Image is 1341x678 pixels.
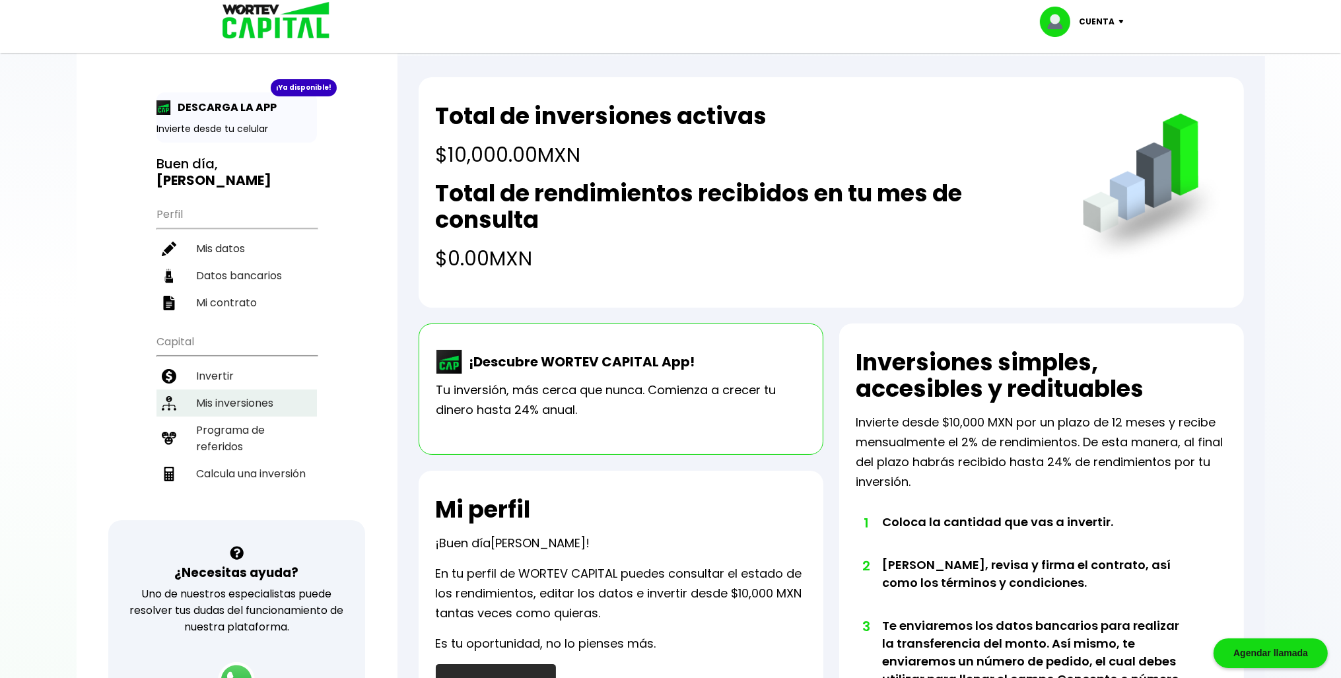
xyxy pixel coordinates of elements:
div: ¡Ya disponible! [271,79,337,96]
span: 3 [863,617,870,636]
h3: ¿Necesitas ayuda? [174,563,298,582]
a: Calcula una inversión [156,460,317,487]
p: Tu inversión, más cerca que nunca. Comienza a crecer tu dinero hasta 24% anual. [436,380,806,420]
p: ¡Descubre WORTEV CAPITAL App! [463,352,695,372]
a: Invertir [156,362,317,390]
span: [PERSON_NAME] [491,535,586,551]
img: wortev-capital-app-icon [436,350,463,374]
div: Agendar llamada [1214,638,1328,668]
h2: Inversiones simples, accesibles y redituables [856,349,1227,402]
img: invertir-icon.b3b967d7.svg [162,369,176,384]
img: inversiones-icon.6695dc30.svg [162,396,176,411]
h4: $0.00 MXN [436,244,1056,273]
a: Mi contrato [156,289,317,316]
ul: Capital [156,327,317,520]
p: Uno de nuestros especialistas puede resolver tus dudas del funcionamiento de nuestra plataforma. [125,586,348,635]
p: ¡Buen día ! [436,533,590,553]
h2: Mi perfil [436,496,531,523]
img: app-icon [156,100,171,115]
a: Mis datos [156,235,317,262]
p: En tu perfil de WORTEV CAPITAL puedes consultar el estado de los rendimientos, editar los datos e... [436,564,806,623]
p: Invierte desde $10,000 MXN por un plazo de 12 meses y recibe mensualmente el 2% de rendimientos. ... [856,413,1227,492]
h2: Total de inversiones activas [436,103,767,129]
img: grafica.516fef24.png [1077,114,1227,263]
p: Invierte desde tu celular [156,122,317,136]
img: profile-image [1040,7,1080,37]
img: calculadora-icon.17d418c4.svg [162,467,176,481]
p: DESCARGA LA APP [171,99,277,116]
h2: Total de rendimientos recibidos en tu mes de consulta [436,180,1056,233]
li: Coloca la cantidad que vas a invertir. [883,513,1190,556]
h3: Buen día, [156,156,317,189]
img: contrato-icon.f2db500c.svg [162,296,176,310]
b: [PERSON_NAME] [156,171,271,189]
a: Datos bancarios [156,262,317,289]
img: editar-icon.952d3147.svg [162,242,176,256]
span: 1 [863,513,870,533]
img: icon-down [1115,20,1133,24]
p: Cuenta [1080,12,1115,32]
h4: $10,000.00 MXN [436,140,767,170]
img: recomiendanos-icon.9b8e9327.svg [162,431,176,446]
span: 2 [863,556,870,576]
ul: Perfil [156,199,317,316]
p: Es tu oportunidad, no lo pienses más. [436,634,656,654]
a: Mis inversiones [156,390,317,417]
li: [PERSON_NAME], revisa y firma el contrato, así como los términos y condiciones. [883,556,1190,617]
img: datos-icon.10cf9172.svg [162,269,176,283]
a: Programa de referidos [156,417,317,460]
